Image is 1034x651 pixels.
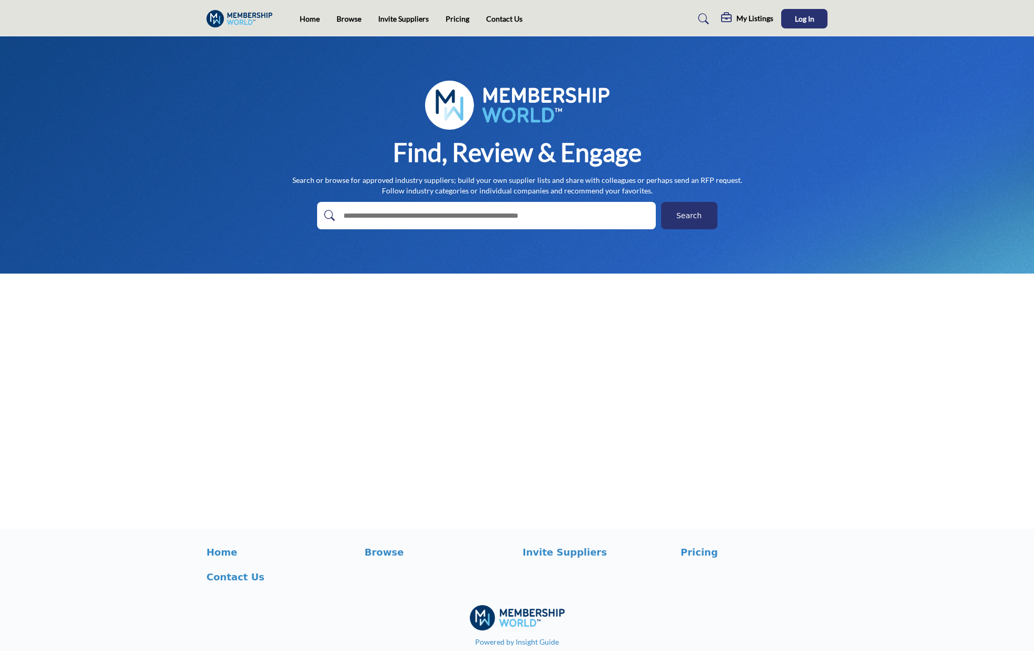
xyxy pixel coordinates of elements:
a: Powered by Insight Guide [475,637,559,646]
span: Search [676,210,702,221]
a: Contact Us [486,14,523,23]
a: Invite Suppliers [523,545,669,559]
div: My Listings [721,13,773,25]
h5: My Listings [736,14,773,23]
h1: Find, Review & Engage [393,136,642,169]
a: Browse [337,14,361,23]
p: Search or browse for approved industry suppliers; build your own supplier lists and share with co... [292,175,742,196]
button: Search [661,202,717,229]
img: No Site Logo [470,605,565,630]
a: Home [206,545,353,559]
span: Log In [795,14,814,23]
a: Invite Suppliers [378,14,429,23]
a: Browse [365,545,511,559]
a: Contact Us [206,570,353,584]
img: image [425,81,609,130]
a: Home [300,14,320,23]
button: Log In [781,9,828,28]
a: Pricing [681,545,828,559]
img: Site Logo [206,10,278,27]
a: Search [688,11,716,27]
a: Pricing [446,14,469,23]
